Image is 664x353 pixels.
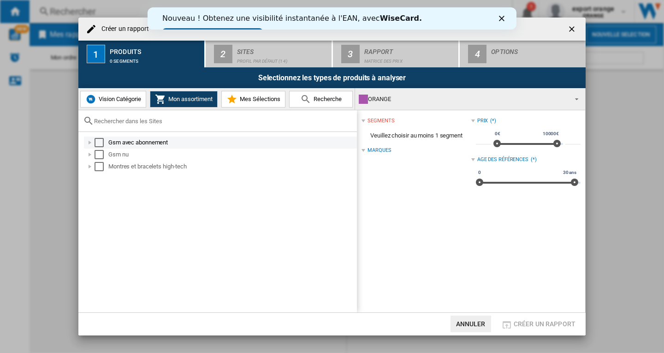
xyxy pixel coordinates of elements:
[477,169,482,176] span: 0
[15,21,115,32] a: Essayez dès maintenant !
[333,41,460,67] button: 3 Rapport Matrice des prix
[221,91,285,108] button: Mes Sélections
[364,44,455,54] div: Rapport
[80,91,146,108] button: Vision Catégorie
[166,96,213,102] span: Mon assortiment
[368,147,391,154] div: Marques
[477,156,528,163] div: Age des références
[108,138,356,147] div: Gsm avec abonnement
[94,118,352,125] input: Rechercher dans les Sites
[498,316,578,332] button: Créer un rapport
[78,41,205,67] button: 1 Produits 0 segments
[451,316,491,332] button: Annuler
[563,20,582,38] button: getI18NText('BUTTONS.CLOSE_DIALOG')
[311,96,342,102] span: Recherche
[110,44,201,54] div: Produits
[78,67,586,88] div: Selectionnez les types de produits à analyser
[148,7,516,30] iframe: Intercom live chat bannière
[493,130,502,138] span: 0€
[562,169,578,176] span: 30 ans
[237,54,328,64] div: Profil par défaut (14)
[95,162,108,171] md-checkbox: Select
[95,150,108,159] md-checkbox: Select
[214,45,232,63] div: 2
[477,117,488,125] div: Prix
[514,320,575,328] span: Créer un rapport
[108,162,356,171] div: Montres et bracelets high-tech
[364,54,455,64] div: Matrice des prix
[110,54,201,64] div: 0 segments
[97,24,149,34] h4: Créer un rapport
[96,96,141,102] span: Vision Catégorie
[150,91,218,108] button: Mon assortiment
[491,44,582,54] div: Options
[541,130,560,138] span: 10000€
[362,127,471,144] span: Veuillez choisir au moins 1 segment
[351,8,361,14] div: Fermer
[460,41,586,67] button: 4 Options
[567,24,578,36] ng-md-icon: getI18NText('BUTTONS.CLOSE_DIALOG')
[85,94,96,105] img: wiser-icon-blue.png
[289,91,353,108] button: Recherche
[368,117,394,125] div: segments
[237,44,328,54] div: Sites
[87,45,105,63] div: 1
[237,96,280,102] span: Mes Sélections
[341,45,360,63] div: 3
[108,150,356,159] div: Gsm nu
[206,41,332,67] button: 2 Sites Profil par défaut (14)
[468,45,486,63] div: 4
[95,138,108,147] md-checkbox: Select
[359,93,567,106] div: ORANGE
